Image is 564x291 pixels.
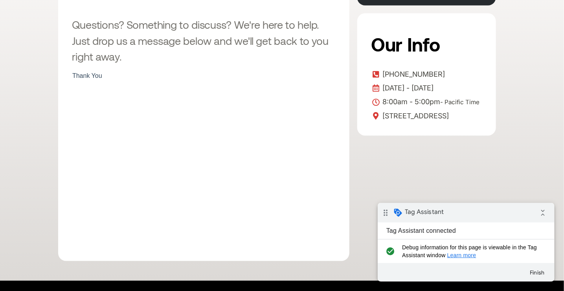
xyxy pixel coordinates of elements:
[6,41,19,56] i: check_circle
[24,41,164,56] span: Debug information for this page is viewable in the Tag Assistant window
[380,82,434,94] span: [DATE] - [DATE]
[27,5,66,13] span: Tag Assistant
[371,68,482,80] a: [PHONE_NUMBER]
[72,72,335,247] iframe: Form 0
[72,17,335,64] h3: Questions? Something to discuss? We're here to help. Just drop us a message below and we'll get b...
[371,28,479,61] h2: Our Info
[157,2,173,18] i: Collapse debug badge
[380,68,445,80] span: [PHONE_NUMBER]
[380,96,479,108] span: 8:00am - 5:00pm
[70,49,99,55] a: Learn more
[380,110,449,122] span: [STREET_ADDRESS]
[145,63,174,77] button: Finish
[440,98,479,106] span: - Pacific Time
